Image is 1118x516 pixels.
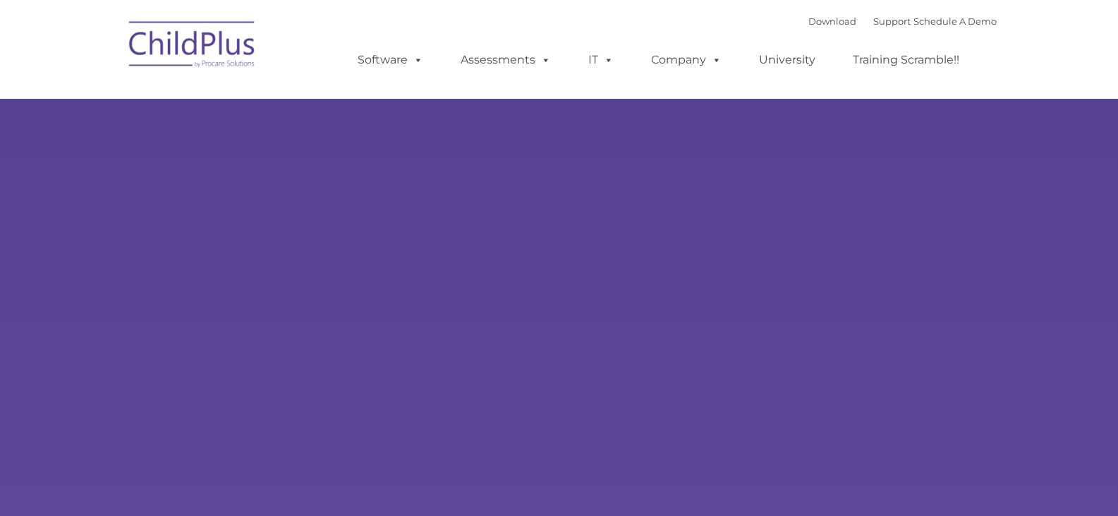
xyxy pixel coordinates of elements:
font: | [808,16,997,27]
a: Software [344,46,437,74]
a: University [745,46,830,74]
a: Company [637,46,736,74]
a: Support [873,16,911,27]
img: ChildPlus by Procare Solutions [122,11,263,82]
a: Schedule A Demo [913,16,997,27]
a: IT [574,46,628,74]
a: Assessments [446,46,565,74]
a: Training Scramble!! [839,46,973,74]
a: Download [808,16,856,27]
